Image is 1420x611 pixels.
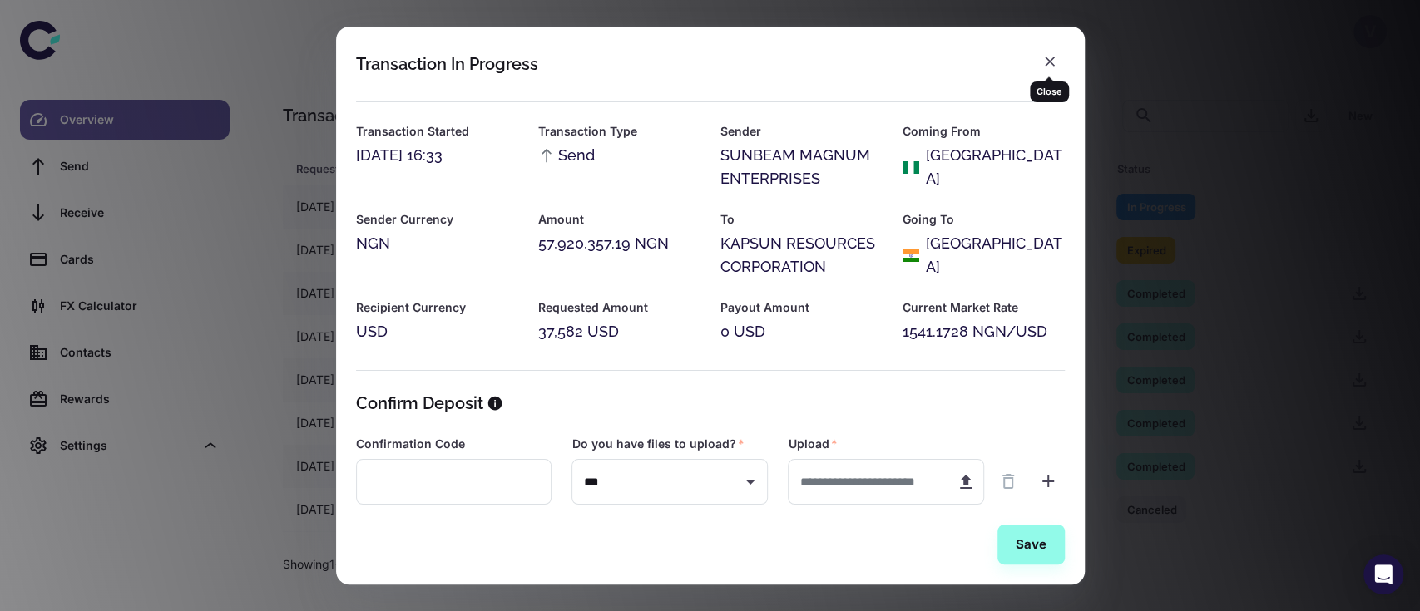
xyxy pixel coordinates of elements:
h5: Confirm Deposit [356,391,483,416]
h6: Coming From [903,122,1065,140]
label: Upload [788,436,837,452]
h6: Recipient Currency [356,298,518,317]
div: 0 USD [720,320,883,343]
h6: To [720,210,883,229]
span: Send [538,144,595,167]
div: USD [356,320,518,343]
div: SUNBEAM MAGNUM ENTERPRISES [720,144,883,190]
div: 1541.1728 NGN/USD [903,320,1065,343]
div: 57,920,357.19 NGN [538,232,700,255]
div: Open Intercom Messenger [1363,554,1403,594]
h6: Current Market Rate [903,298,1065,317]
h6: Payout Amount [720,298,883,317]
h6: Going To [903,210,1065,229]
button: Save [997,525,1065,564]
h6: Amount [538,210,700,229]
h6: Transaction Started [356,122,518,140]
div: [GEOGRAPHIC_DATA] [926,232,1065,278]
div: Transaction In Progress [356,54,538,74]
h6: Requested Amount [538,298,700,317]
div: [GEOGRAPHIC_DATA] [926,144,1065,190]
h6: Sender [720,122,883,140]
h6: Sender Currency [356,210,518,229]
div: KAPSUN RESOURCES CORPORATION [720,232,883,278]
label: Confirmation Code [356,436,465,452]
button: Open [739,471,762,494]
div: NGN [356,232,518,255]
div: Close [1030,81,1069,102]
h6: Transaction Type [538,122,700,140]
div: 37,582 USD [538,320,700,343]
div: [DATE] 16:33 [356,144,518,167]
label: Do you have files to upload? [571,436,744,452]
